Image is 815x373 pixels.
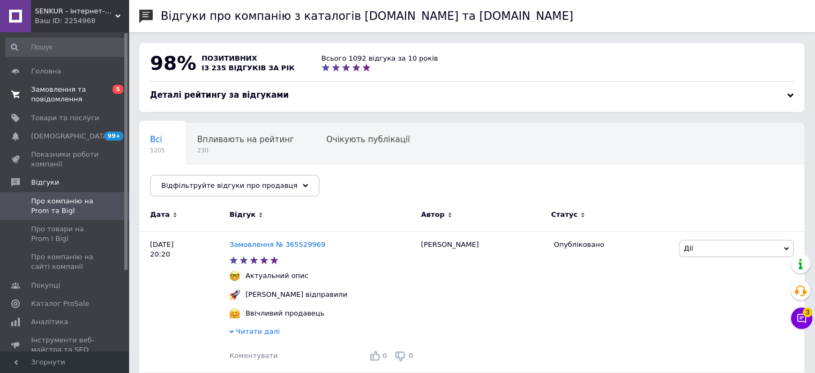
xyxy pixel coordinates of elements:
span: 5 [113,85,123,94]
button: Чат з покупцем3 [791,308,812,329]
span: Показники роботи компанії [31,150,99,169]
img: :hugging_face: [229,308,240,319]
span: Про товари на Prom і Bigl [31,224,99,244]
span: 0 [408,352,413,360]
span: Товари та послуги [31,113,99,123]
span: [DEMOGRAPHIC_DATA] [31,131,110,141]
div: [PERSON_NAME] [416,231,549,372]
div: Ваш ID: 2254968 [35,16,129,26]
img: :rocket: [229,289,240,300]
span: Відфільтруйте відгуки про продавця [161,181,297,189]
span: Дата [150,210,170,220]
span: SENKUR - інтернет-магазин одягу, взуття, аксесуарів [35,6,115,16]
span: Замовлення та повідомлення [31,85,99,104]
span: Автор [421,210,445,220]
span: Всі [150,135,162,144]
span: Про компанію на Prom та Bigl [31,196,99,216]
div: Опубліковано [554,240,671,250]
span: Статус [551,210,578,220]
div: [DATE] 20:20 [139,231,229,372]
span: Аналітика [31,317,68,327]
span: Покупці [31,281,60,290]
span: Головна [31,67,61,76]
input: Пошук [5,38,126,57]
span: Деталі рейтингу за відгуками [150,90,289,100]
h1: Відгуки про компанію з каталогів [DOMAIN_NAME] та [DOMAIN_NAME] [161,10,573,23]
div: Ввічливий продавець [243,309,327,318]
span: 98% [150,52,196,74]
span: Читати далі [236,327,280,335]
span: Дії [684,244,693,252]
span: 99+ [104,131,123,141]
span: Відгук [229,210,256,220]
div: Читати далі [229,327,416,339]
span: 230 [197,147,294,155]
div: Актуальний опис [243,271,311,281]
a: Замовлення № 365529969 [229,240,325,248]
div: Коментувати [229,351,278,361]
span: 3 [803,308,812,317]
div: Деталі рейтингу за відгуками [150,90,794,101]
span: 1205 [150,147,165,155]
span: із 235 відгуків за рік [201,64,295,72]
span: Опубліковані без комен... [150,175,259,185]
span: Про компанію на сайті компанії [31,252,99,272]
span: Каталог ProSale [31,299,89,309]
span: 0 [383,352,387,360]
div: Всього 1092 відгука за 10 років [321,54,438,63]
span: Коментувати [229,352,278,360]
div: Опубліковані без коментаря [139,164,280,205]
span: Впливають на рейтинг [197,135,294,144]
img: :nerd_face: [229,270,240,281]
span: Інструменти веб-майстра та SEO [31,335,99,355]
div: [PERSON_NAME] відправили [243,290,350,299]
span: позитивних [201,54,257,62]
span: Очікують публікації [326,135,410,144]
span: Відгуки [31,178,59,187]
